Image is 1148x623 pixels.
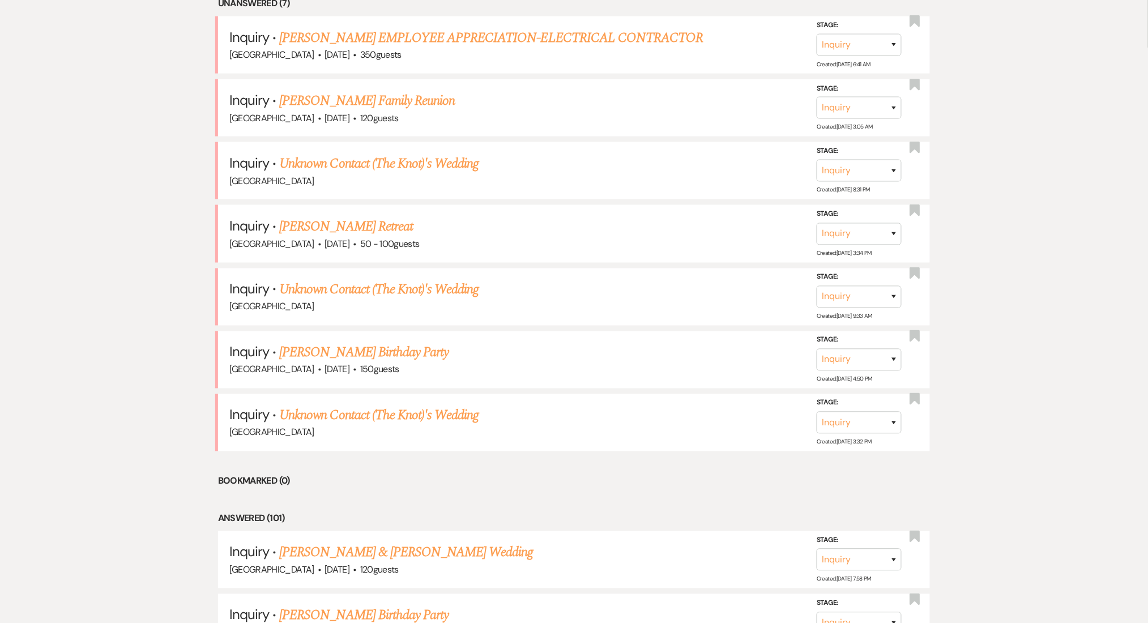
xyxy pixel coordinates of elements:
span: [DATE] [325,238,349,250]
a: Unknown Contact (The Knot)'s Wedding [279,280,479,300]
span: [GEOGRAPHIC_DATA] [229,49,314,61]
label: Stage: [817,19,902,32]
span: Inquiry [229,217,269,234]
a: [PERSON_NAME] Retreat [279,216,413,237]
a: [PERSON_NAME] & [PERSON_NAME] Wedding [279,543,533,563]
span: [GEOGRAPHIC_DATA] [229,564,314,576]
span: Inquiry [229,28,269,46]
span: [DATE] [325,364,349,375]
span: 50 - 100 guests [360,238,420,250]
span: Created: [DATE] 7:58 PM [817,575,871,583]
span: [DATE] [325,49,349,61]
span: Created: [DATE] 3:32 PM [817,438,872,446]
label: Stage: [817,271,902,284]
span: 120 guests [360,564,399,576]
span: Inquiry [229,543,269,561]
span: [GEOGRAPHIC_DATA] [229,175,314,187]
label: Stage: [817,82,902,95]
a: [PERSON_NAME] EMPLOYEE APPRECIATION-ELECTRICAL CONTRACTOR [279,28,703,48]
a: [PERSON_NAME] Family Reunion [279,91,455,111]
span: [GEOGRAPHIC_DATA] [229,301,314,313]
span: 350 guests [360,49,402,61]
a: Unknown Contact (The Knot)'s Wedding [279,406,479,426]
span: Inquiry [229,280,269,298]
span: [DATE] [325,564,349,576]
span: [GEOGRAPHIC_DATA] [229,238,314,250]
label: Stage: [817,334,902,347]
label: Stage: [817,397,902,409]
span: 150 guests [360,364,399,375]
span: Created: [DATE] 9:33 AM [817,313,872,320]
span: Created: [DATE] 6:41 AM [817,61,870,68]
span: Created: [DATE] 8:31 PM [817,186,870,194]
span: Inquiry [229,154,269,172]
span: [DATE] [325,112,349,124]
label: Stage: [817,598,902,610]
span: [GEOGRAPHIC_DATA] [229,112,314,124]
span: Inquiry [229,91,269,109]
label: Stage: [817,535,902,547]
span: Created: [DATE] 3:34 PM [817,249,872,257]
span: Created: [DATE] 4:50 PM [817,375,872,383]
li: Answered (101) [218,511,931,526]
span: 120 guests [360,112,399,124]
a: Unknown Contact (The Knot)'s Wedding [279,153,479,174]
span: Inquiry [229,343,269,361]
li: Bookmarked (0) [218,474,931,489]
span: [GEOGRAPHIC_DATA] [229,426,314,438]
span: Inquiry [229,406,269,424]
label: Stage: [817,146,902,158]
label: Stage: [817,208,902,221]
span: Created: [DATE] 3:05 AM [817,123,873,131]
span: [GEOGRAPHIC_DATA] [229,364,314,375]
a: [PERSON_NAME] Birthday Party [279,343,449,363]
